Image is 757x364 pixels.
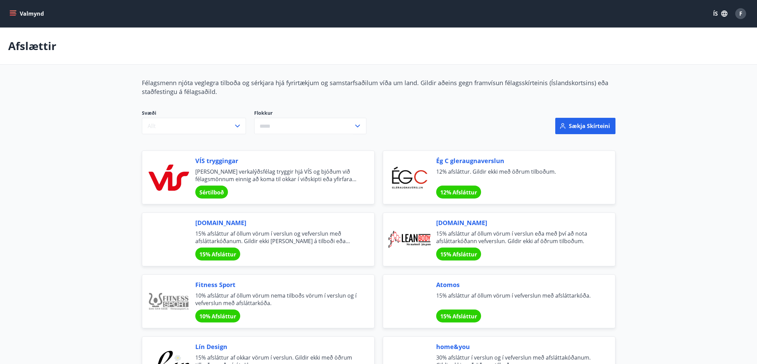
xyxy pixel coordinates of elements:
span: Félagsmenn njóta veglegra tilboða og sérkjara hjá fyrirtækjum og samstarfsaðilum víða um land. Gi... [142,79,608,96]
span: 15% Afsláttur [440,251,477,258]
button: Allt [142,118,246,134]
span: [PERSON_NAME] verkalýðsfélag tryggir hjá VÍS og bjóðum við félagsmönnum einnig að koma til okkar ... [195,168,358,183]
span: 15% Afsláttur [199,251,236,258]
button: menu [8,7,47,20]
span: Atomos [436,280,599,289]
span: [DOMAIN_NAME] [195,218,358,227]
p: Afslættir [8,38,56,53]
span: 12% afsláttur. Gildir ekki með öðrum tilboðum. [436,168,599,183]
span: Lín Design [195,342,358,351]
span: Fitness Sport [195,280,358,289]
button: Sækja skírteini [555,118,615,134]
span: F [739,10,742,17]
span: 15% afsláttur af öllum vörum í vefverslun með afsláttarkóða. [436,292,599,307]
span: [DOMAIN_NAME] [436,218,599,227]
span: home&you [436,342,599,351]
span: 15% Afsláttur [440,313,477,320]
span: 10% Afsláttur [199,313,236,320]
span: Sértilboð [199,189,224,196]
button: F [733,5,749,22]
span: Allt [148,122,156,130]
span: 15% afsláttur af öllum vörum í verslun eða með því að nota afsláttarkóðann vefverslun. Gildir ekk... [436,230,599,245]
span: 15% afsláttur af öllum vörum í verslun og vefverslun með afsláttarkóðanum. Gildir ekki [PERSON_NA... [195,230,358,245]
span: 10% afsláttur af öllum vörum nema tilboðs vörum í verslun og í vefverslun með afsláttarkóða. [195,292,358,307]
span: VÍS tryggingar [195,156,358,165]
span: 12% Afsláttur [440,189,477,196]
span: Svæði [142,110,246,118]
span: Ég C gleraugnaverslun [436,156,599,165]
label: Flokkur [254,110,366,116]
button: ÍS [709,7,731,20]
